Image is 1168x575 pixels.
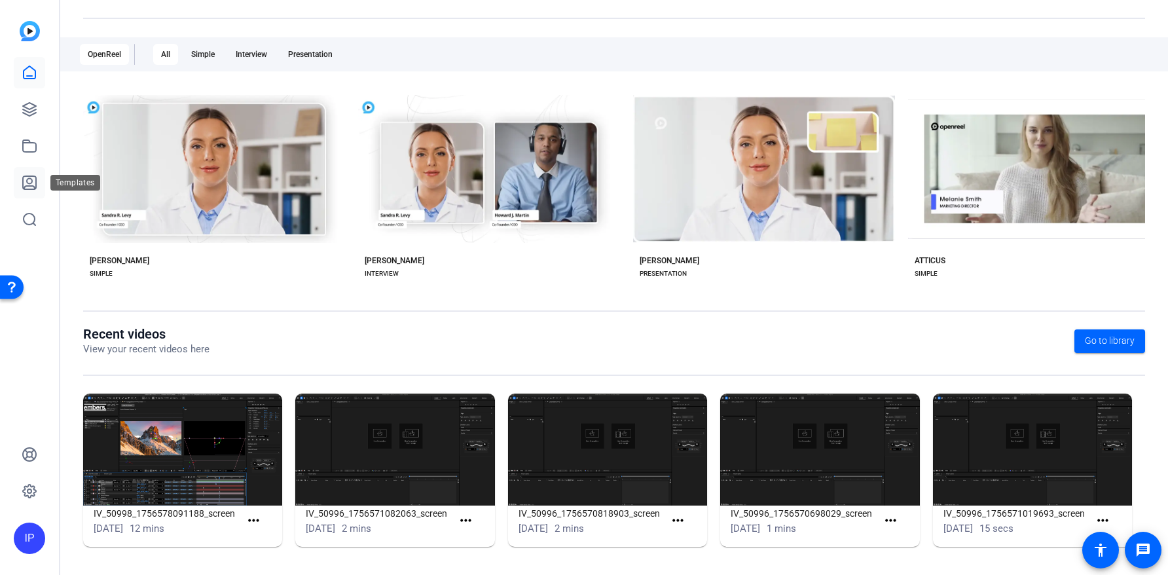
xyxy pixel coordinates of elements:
[767,523,796,534] span: 1 mins
[1135,542,1151,558] mat-icon: message
[458,513,474,529] mat-icon: more_horiz
[14,523,45,554] div: IP
[731,523,760,534] span: [DATE]
[306,523,335,534] span: [DATE]
[519,506,665,521] h1: IV_50996_1756570818903_screen
[915,255,945,266] div: ATTICUS
[153,44,178,65] div: All
[20,21,40,41] img: blue-gradient.svg
[280,44,340,65] div: Presentation
[90,269,113,279] div: SIMPLE
[246,513,262,529] mat-icon: more_horiz
[915,269,938,279] div: SIMPLE
[306,506,452,521] h1: IV_50996_1756571082063_screen
[365,255,424,266] div: [PERSON_NAME]
[720,394,919,506] img: IV_50996_1756570698029_screen
[640,255,699,266] div: [PERSON_NAME]
[94,523,123,534] span: [DATE]
[130,523,164,534] span: 12 mins
[1074,329,1145,353] a: Go to library
[94,506,240,521] h1: IV_50998_1756578091188_screen
[519,523,548,534] span: [DATE]
[80,44,129,65] div: OpenReel
[731,506,877,521] h1: IV_50996_1756570698029_screen
[508,394,707,506] img: IV_50996_1756570818903_screen
[1085,334,1135,348] span: Go to library
[365,269,399,279] div: INTERVIEW
[83,326,210,342] h1: Recent videos
[50,175,100,191] div: Templates
[83,394,282,506] img: IV_50998_1756578091188_screen
[979,523,1013,534] span: 15 secs
[342,523,371,534] span: 2 mins
[183,44,223,65] div: Simple
[295,394,494,506] img: IV_50996_1756571082063_screen
[640,269,687,279] div: PRESENTATION
[670,513,686,529] mat-icon: more_horiz
[90,255,149,266] div: [PERSON_NAME]
[933,394,1132,506] img: IV_50996_1756571019693_screen
[883,513,899,529] mat-icon: more_horiz
[943,506,1090,521] h1: IV_50996_1756571019693_screen
[83,342,210,357] p: View your recent videos here
[1095,513,1111,529] mat-icon: more_horiz
[228,44,275,65] div: Interview
[555,523,584,534] span: 2 mins
[943,523,973,534] span: [DATE]
[1093,542,1108,558] mat-icon: accessibility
